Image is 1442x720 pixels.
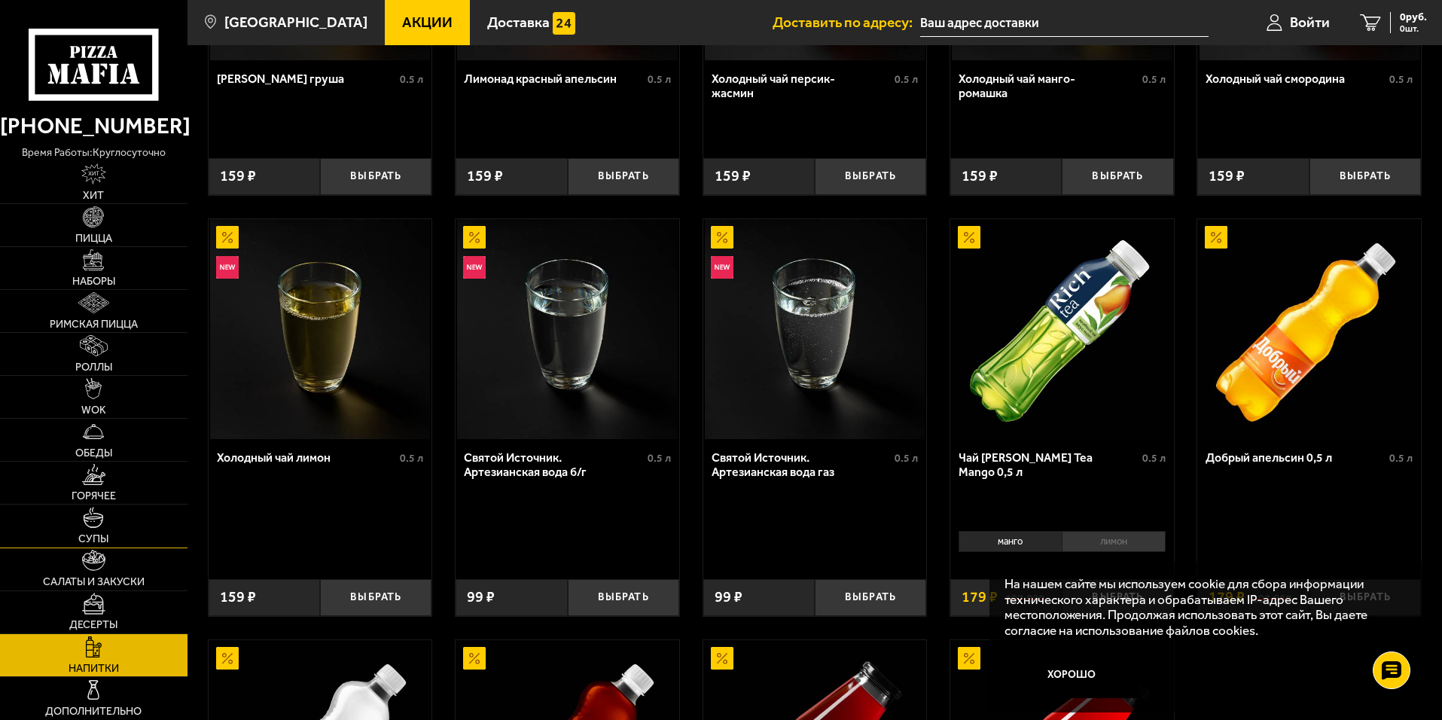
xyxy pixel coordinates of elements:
li: манго [959,531,1062,552]
span: 0.5 л [648,452,671,465]
span: 0.5 л [400,73,423,86]
img: Новинка [216,256,239,279]
button: Выбрать [1062,158,1173,195]
img: Чай Rich Green Tea Mango 0,5 л [952,219,1172,439]
img: Акционный [1205,226,1227,249]
span: Акции [402,15,453,29]
span: Наборы [72,276,115,287]
span: 159 ₽ [220,169,256,184]
img: Акционный [216,226,239,249]
span: 0 руб. [1400,12,1427,23]
span: Дополнительно [45,706,142,717]
img: Акционный [711,647,733,670]
a: АкционныйЧай Rich Green Tea Mango 0,5 л [950,219,1174,439]
button: Выбрать [1309,158,1421,195]
div: Добрый апельсин 0,5 л [1206,450,1386,465]
a: АкционныйНовинкаСвятой Источник. Артезианская вода газ [703,219,927,439]
span: 159 ₽ [467,169,503,184]
img: Новинка [711,256,733,279]
li: лимон [1062,531,1166,552]
span: Пицца [75,233,112,244]
img: Добрый апельсин 0,5 л [1200,219,1419,439]
button: Выбрать [568,579,679,616]
span: Напитки [69,664,119,674]
span: Обеды [75,448,112,459]
span: 159 ₽ [962,169,998,184]
img: Акционный [463,226,486,249]
img: Новинка [463,256,486,279]
span: 0.5 л [1142,452,1166,465]
span: 159 ₽ [1209,169,1245,184]
img: Акционный [711,226,733,249]
span: Доставка [487,15,550,29]
a: АкционныйНовинкаХолодный чай лимон [209,219,432,439]
img: 15daf4d41897b9f0e9f617042186c801.svg [553,12,575,35]
span: 0 шт. [1400,24,1427,33]
img: Святой Источник. Артезианская вода газ [705,219,925,439]
img: Акционный [463,647,486,670]
div: Холодный чай манго-ромашка [959,72,1139,100]
button: Хорошо [1005,653,1140,698]
span: Римская пицца [50,319,138,330]
span: 0.5 л [1389,452,1413,465]
span: Салаты и закуски [43,577,145,587]
img: Акционный [958,226,980,249]
span: 0.5 л [648,73,671,86]
span: Хит [83,191,104,201]
span: Войти [1290,15,1330,29]
span: 159 ₽ [715,169,751,184]
span: Роллы [75,362,112,373]
span: Супы [78,534,108,545]
img: Акционный [958,647,980,670]
input: Ваш адрес доставки [920,9,1209,37]
span: 0.5 л [1389,73,1413,86]
span: 0.5 л [895,452,918,465]
span: 0.5 л [895,73,918,86]
img: Акционный [216,647,239,670]
div: [PERSON_NAME] груша [217,72,397,86]
span: Десерты [69,620,117,630]
div: Холодный чай персик-жасмин [712,72,892,100]
span: 179 ₽ [962,590,998,605]
span: 0.5 л [1142,73,1166,86]
button: Выбрать [815,158,926,195]
span: WOK [81,405,106,416]
div: Святой Источник. Артезианская вода б/г [464,450,644,479]
button: Выбрать [815,579,926,616]
span: 0.5 л [400,452,423,465]
p: На нашем сайте мы используем cookie для сбора информации технического характера и обрабатываем IP... [1005,576,1398,639]
div: 0 [950,526,1174,568]
button: Выбрать [320,158,431,195]
span: Доставить по адресу: [773,15,920,29]
a: АкционныйНовинкаСвятой Источник. Артезианская вода б/г [456,219,679,439]
span: [GEOGRAPHIC_DATA] [224,15,367,29]
div: Чай [PERSON_NAME] Tea Mango 0,5 л [959,450,1139,479]
div: Лимонад красный апельсин [464,72,644,86]
img: Святой Источник. Артезианская вода б/г [457,219,677,439]
div: Холодный чай лимон [217,450,397,465]
img: Холодный чай лимон [210,219,430,439]
span: 159 ₽ [220,590,256,605]
span: 99 ₽ [467,590,495,605]
span: Горячее [72,491,116,502]
div: Холодный чай смородина [1206,72,1386,86]
button: Выбрать [320,579,431,616]
span: 99 ₽ [715,590,742,605]
a: АкционныйДобрый апельсин 0,5 л [1197,219,1421,439]
div: Святой Источник. Артезианская вода газ [712,450,892,479]
button: Выбрать [568,158,679,195]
